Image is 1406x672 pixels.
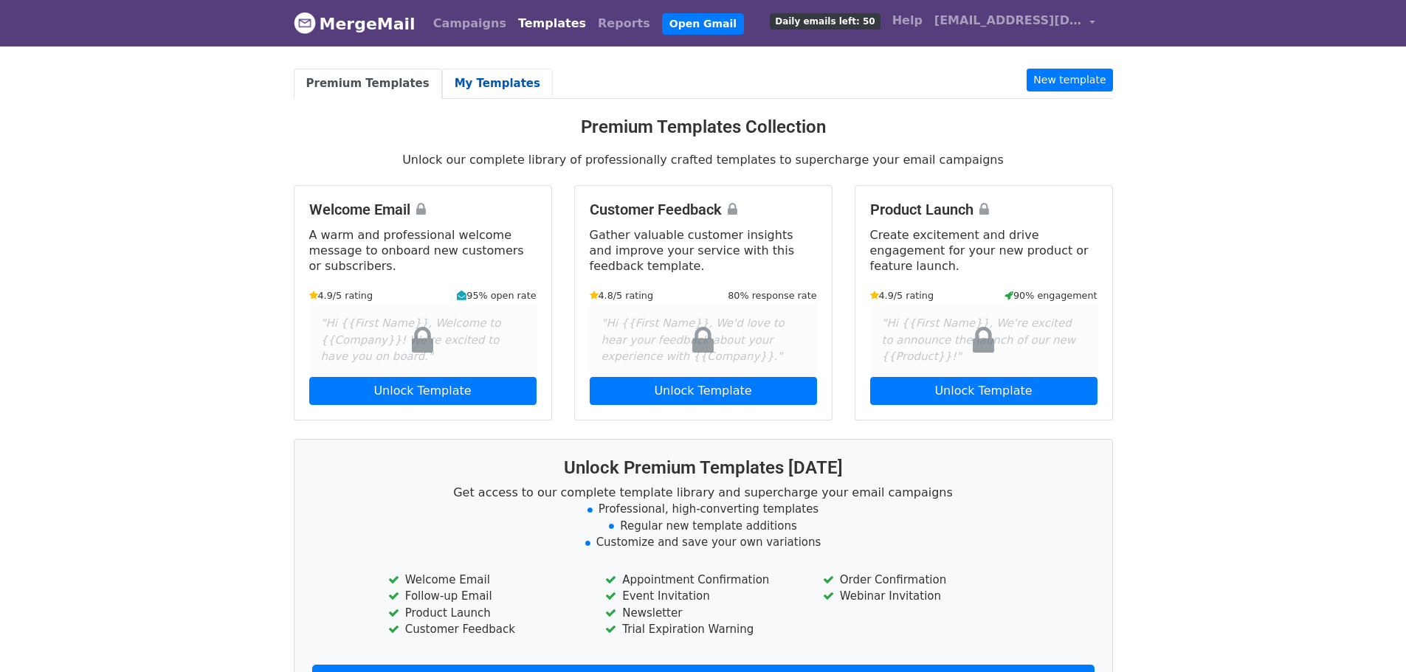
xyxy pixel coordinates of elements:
span: [EMAIL_ADDRESS][DOMAIN_NAME] [934,12,1082,30]
iframe: Chat Widget [1332,601,1406,672]
p: Get access to our complete template library and supercharge your email campaigns [312,485,1095,500]
p: Unlock our complete library of professionally crafted templates to supercharge your email campaigns [294,152,1113,167]
a: New template [1027,69,1112,91]
li: Customer Feedback [388,621,583,638]
a: Reports [592,9,656,38]
a: Premium Templates [294,69,442,99]
p: Create excitement and drive engagement for your new product or feature launch. [870,227,1097,274]
p: Gather valuable customer insights and improve your service with this feedback template. [590,227,817,274]
div: "Hi {{First Name}}, Welcome to {{Company}}! We're excited to have you on board." [309,303,537,377]
a: Unlock Template [309,377,537,405]
li: Follow-up Email [388,588,583,605]
li: Regular new template additions [312,518,1095,535]
small: 90% engagement [1004,288,1097,302]
li: Newsletter [605,605,800,622]
li: Product Launch [388,605,583,622]
img: MergeMail logo [294,12,316,34]
a: MergeMail [294,8,416,39]
li: Appointment Confirmation [605,572,800,589]
li: Trial Expiration Warning [605,621,800,638]
h4: Customer Feedback [590,201,817,218]
small: 95% open rate [457,288,536,302]
small: 80% response rate [728,288,816,302]
span: Daily emails left: 50 [770,13,880,30]
li: Welcome Email [388,572,583,589]
a: Templates [512,9,592,38]
p: A warm and professional welcome message to onboard new customers or subscribers. [309,227,537,274]
a: Unlock Template [590,377,817,405]
a: Campaigns [427,9,512,38]
li: Customize and save your own variations [312,534,1095,551]
small: 4.9/5 rating [870,288,934,302]
li: Webinar Invitation [823,588,1018,605]
div: "Hi {{First Name}}, We'd love to hear your feedback about your experience with {{Company}}." [590,303,817,377]
h4: Welcome Email [309,201,537,218]
li: Order Confirmation [823,572,1018,589]
h4: Product Launch [870,201,1097,218]
a: Help [886,6,928,35]
h3: Premium Templates Collection [294,117,1113,138]
li: Event Invitation [605,588,800,605]
div: "Hi {{First Name}}, We're excited to announce the launch of our new {{Product}}!" [870,303,1097,377]
a: [EMAIL_ADDRESS][DOMAIN_NAME] [928,6,1101,41]
small: 4.8/5 rating [590,288,654,302]
a: Daily emails left: 50 [764,6,886,35]
li: Professional, high-converting templates [312,501,1095,518]
h3: Unlock Premium Templates [DATE] [312,457,1095,479]
a: My Templates [442,69,553,99]
small: 4.9/5 rating [309,288,373,302]
a: Open Gmail [662,13,744,35]
a: Unlock Template [870,377,1097,405]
